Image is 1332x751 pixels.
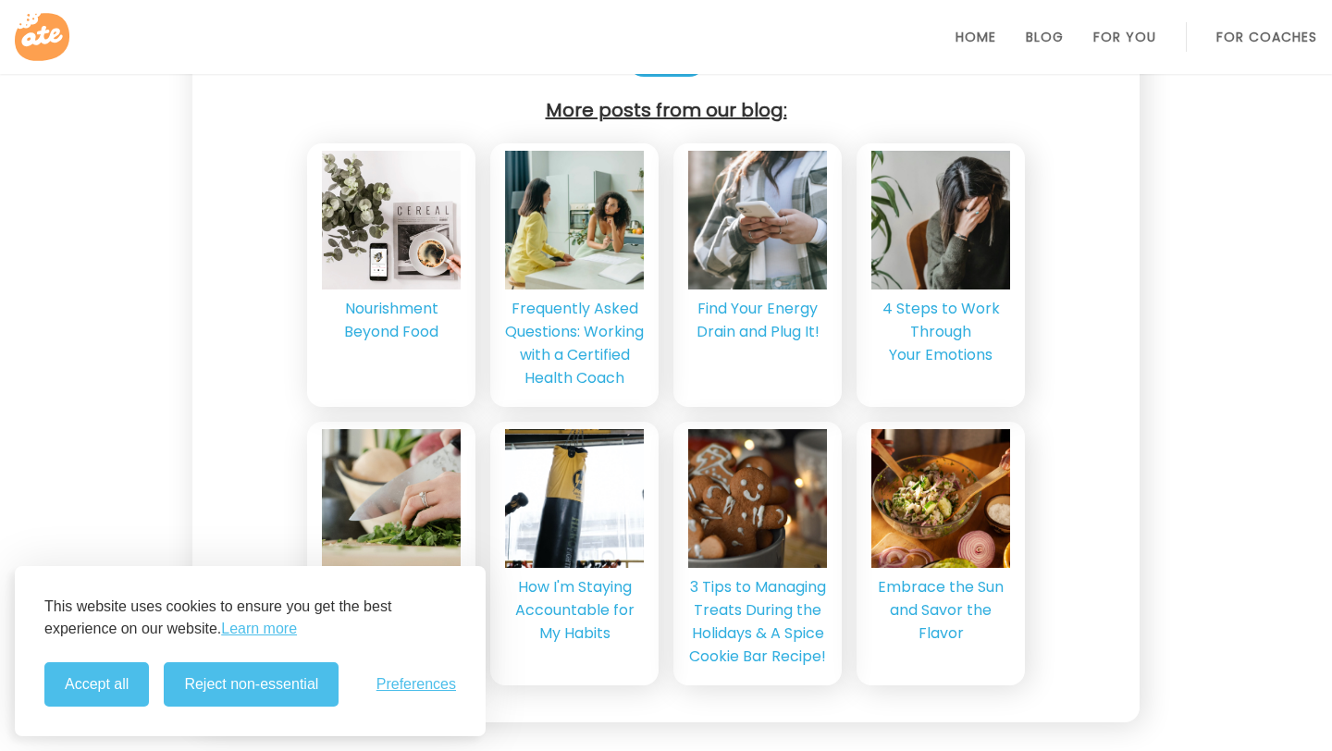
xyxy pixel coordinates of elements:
div: Find Your Energy Drain and Plug It! [688,297,827,343]
img: Mixing together salad. Image: Pexels - Los Muertos Crew [832,429,1051,568]
button: Reject non-essential [164,662,339,707]
div: 4 Steps to Work Through Your Emotions [871,297,1010,366]
img: Woman sliceing parsley with a knife in the kitchen [253,429,531,568]
img: Image: Pexels - Charlotte May [649,151,866,289]
a: Two individuals boxing with boxing bag. Image: Pexels - Annushka AhujaHow I'm Staying Accountable... [490,422,659,685]
img: Holiday cookie treats - Unsplash - Aleksandra Tanasiienko [672,429,845,568]
a: Image: Pexels - Charlotte MayFind Your Energy Drain and Plug It! [673,143,842,407]
button: Accept all cookies [44,662,149,707]
p: This website uses cookies to ensure you get the best experience on our website. [44,596,456,640]
img: Woman feeling emotional with head down. Image - Pexels: Liza Summer [830,151,1053,289]
a: Holiday cookie treats - Unsplash - Aleksandra Tanasiienko3 Tips to Managing Treats During the Hol... [673,422,842,685]
a: For You [1093,30,1156,44]
img: Health coach talking with client. Image: Pexels - Yaroslav Shuraev [458,151,692,289]
div: Frequently Asked Questions: Working with a Certified Health Coach [505,297,644,389]
div: How I'm Staying Accountable for My Habits [505,575,644,645]
h4: More posts from our blog: [222,99,1110,129]
div: Embrace the Sun and Savor the Flavor [871,575,1010,645]
a: Health coach talking with client. Image: Pexels - Yaroslav ShuraevFrequently Asked Questions: Wor... [490,143,659,407]
a: Mixing together salad. Image: Pexels - Los Muertos CrewEmbrace the Sun and Savor the Flavor [857,422,1025,685]
div: Nourishment Beyond Food [322,297,461,343]
a: Learn more [221,618,297,640]
a: Blog [1026,30,1064,44]
img: Two individuals boxing with boxing bag. Image: Pexels - Annushka Ahuja [454,429,696,568]
span: Preferences [376,676,456,693]
a: Person drinking coffee and listening to music. Unsplash - Sincerely MediaNourishment Beyond Food [307,143,475,407]
img: Person drinking coffee and listening to music. Unsplash - Sincerely Media [277,151,505,289]
a: Home [956,30,996,44]
a: Woman feeling emotional with head down. Image - Pexels: Liza Summer4 Steps to Work Through Your E... [857,143,1025,407]
a: For Coaches [1216,30,1317,44]
a: Woman sliceing parsley with a knife in the kitchenCooking at Home vs. Eating Out [307,422,475,685]
div: 3 Tips to Managing Treats During the Holidays & A Spice Cookie Bar Recipe! [688,575,827,668]
button: Toggle preferences [376,676,456,693]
